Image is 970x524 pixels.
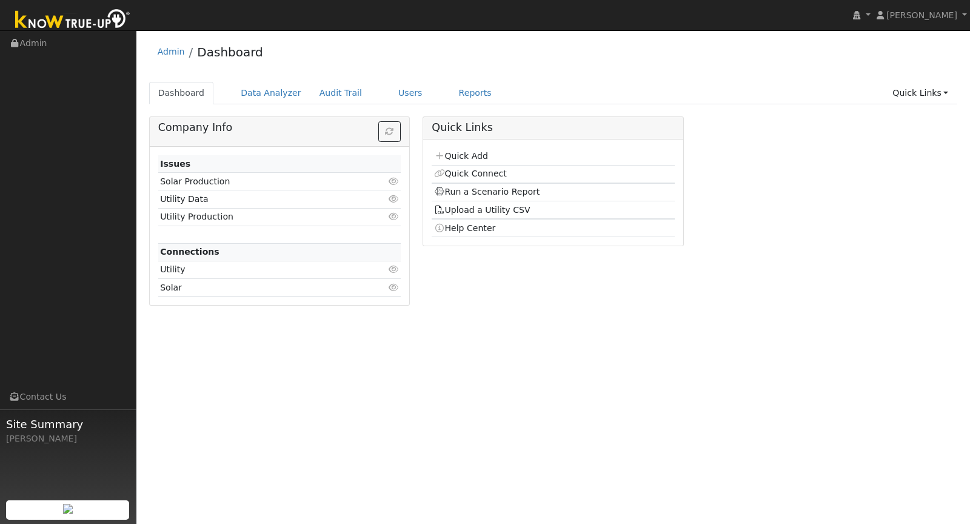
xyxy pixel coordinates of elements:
td: Utility Data [158,190,362,208]
i: Click to view [388,283,399,292]
h5: Quick Links [432,121,674,134]
strong: Issues [160,159,190,169]
img: Know True-Up [9,7,136,34]
td: Utility Production [158,208,362,226]
a: Dashboard [149,82,214,104]
a: Dashboard [197,45,263,59]
div: [PERSON_NAME] [6,432,130,445]
span: [PERSON_NAME] [886,10,957,20]
a: Users [389,82,432,104]
i: Click to view [388,212,399,221]
i: Click to view [388,177,399,186]
h5: Company Info [158,121,401,134]
a: Quick Links [883,82,957,104]
td: Solar Production [158,173,362,190]
a: Help Center [434,223,496,233]
a: Quick Connect [434,169,507,178]
a: Run a Scenario Report [434,187,540,196]
a: Audit Trail [310,82,371,104]
i: Click to view [388,195,399,203]
a: Quick Add [434,151,488,161]
td: Utility [158,261,362,278]
a: Data Analyzer [232,82,310,104]
a: Upload a Utility CSV [434,205,530,215]
span: Site Summary [6,416,130,432]
a: Admin [158,47,185,56]
a: Reports [450,82,501,104]
strong: Connections [160,247,219,257]
td: Solar [158,279,362,297]
img: retrieve [63,504,73,514]
i: Click to view [388,265,399,274]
